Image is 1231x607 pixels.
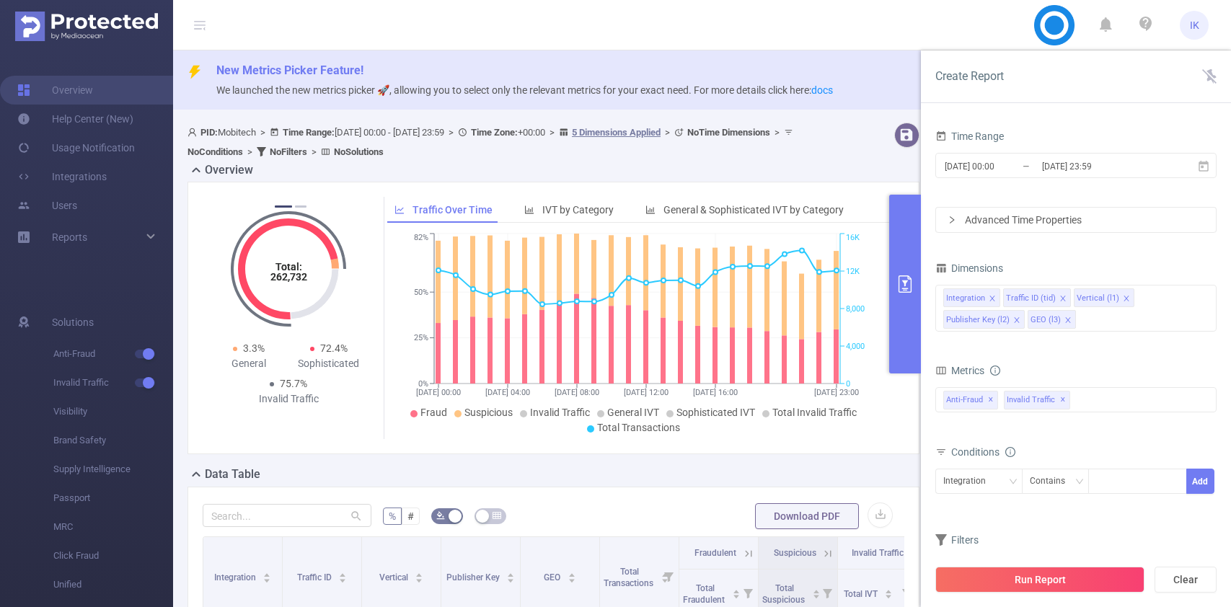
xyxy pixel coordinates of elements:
span: Dimensions [935,262,1003,274]
span: Publisher Key [446,572,502,582]
span: Brand Safety [53,426,173,455]
i: icon: close [1013,316,1020,325]
b: No Filters [270,146,307,157]
span: % [389,510,396,522]
tspan: 82% [414,234,428,243]
a: docs [811,84,833,96]
b: No Time Dimensions [687,127,770,138]
span: > [307,146,321,157]
i: icon: caret-up [415,571,423,575]
tspan: 50% [414,288,428,297]
span: Metrics [935,365,984,376]
tspan: [DATE] 08:00 [555,388,599,397]
i: icon: caret-down [732,593,740,597]
i: icon: close [1059,295,1067,303]
span: General IVT [607,407,659,418]
tspan: 25% [414,334,428,343]
tspan: Total: [275,261,302,273]
div: General [208,356,288,371]
div: Sort [568,571,576,580]
i: icon: bg-colors [436,511,445,520]
tspan: 8,000 [846,304,865,314]
i: icon: caret-down [507,577,515,581]
span: Anti-Fraud [943,391,998,409]
b: PID: [200,127,218,138]
span: Traffic Over Time [412,204,493,216]
span: Fraud [420,407,447,418]
span: 75.7% [280,378,307,389]
div: Sophisticated [288,356,369,371]
i: icon: info-circle [1005,447,1015,457]
tspan: 12K [846,267,860,276]
a: Integrations [17,162,107,191]
span: 72.4% [320,342,348,354]
i: icon: caret-down [415,577,423,581]
span: > [256,127,270,138]
tspan: 262,732 [270,271,307,283]
button: Download PDF [755,503,859,529]
i: icon: right [948,216,956,224]
a: Help Center (New) [17,105,133,133]
span: Invalid Traffic [53,368,173,397]
tspan: [DATE] 00:00 [416,388,461,397]
button: 1 [275,205,292,208]
span: > [444,127,458,138]
i: icon: close [1064,316,1072,325]
input: Search... [203,504,371,527]
button: Run Report [935,567,1144,593]
i: icon: close [989,295,996,303]
span: Total Fraudulent [683,583,727,605]
button: Clear [1155,567,1217,593]
span: Total Transactions [604,567,656,588]
div: Sort [732,588,741,596]
a: Users [17,191,77,220]
a: Usage Notification [17,133,135,162]
span: Supply Intelligence [53,455,173,484]
input: End date [1041,156,1157,176]
span: Invalid Traffic [530,407,590,418]
span: Sophisticated IVT [676,407,755,418]
div: GEO (l3) [1031,311,1061,329]
i: icon: caret-up [885,588,893,592]
i: icon: caret-down [885,593,893,597]
div: Traffic ID (tid) [1006,289,1056,308]
span: Vertical [379,572,410,582]
span: GEO [544,572,562,582]
span: > [545,127,559,138]
i: icon: caret-up [812,588,820,592]
span: IVT by Category [542,204,614,216]
i: icon: caret-up [263,571,271,575]
span: > [770,127,784,138]
span: Unified [53,570,173,599]
tspan: [DATE] 12:00 [624,388,669,397]
li: Traffic ID (tid) [1003,288,1071,307]
div: Vertical (l1) [1077,289,1119,308]
button: 2 [295,205,306,208]
div: Sort [338,571,347,580]
img: Protected Media [15,12,158,41]
span: 3.3% [243,342,265,354]
i: icon: caret-down [568,577,575,581]
tspan: 0% [418,379,428,389]
tspan: [DATE] 16:00 [693,388,738,397]
li: Publisher Key (l2) [943,310,1025,329]
button: Add [1186,469,1214,494]
span: Total Suspicious [762,583,807,605]
tspan: [DATE] 04:00 [485,388,530,397]
b: Time Range: [283,127,335,138]
i: icon: line-chart [394,205,405,215]
li: Vertical (l1) [1074,288,1134,307]
span: > [661,127,674,138]
span: Invalid Traffic [852,548,904,558]
span: Conditions [951,446,1015,458]
span: # [407,510,414,522]
div: Sort [415,571,423,580]
u: 5 Dimensions Applied [572,127,661,138]
a: Overview [17,76,93,105]
i: icon: down [1009,477,1018,487]
i: icon: table [493,511,501,520]
span: Suspicious [774,548,816,558]
span: General & Sophisticated IVT by Category [663,204,844,216]
i: icon: bar-chart [645,205,656,215]
tspan: 16K [846,234,860,243]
